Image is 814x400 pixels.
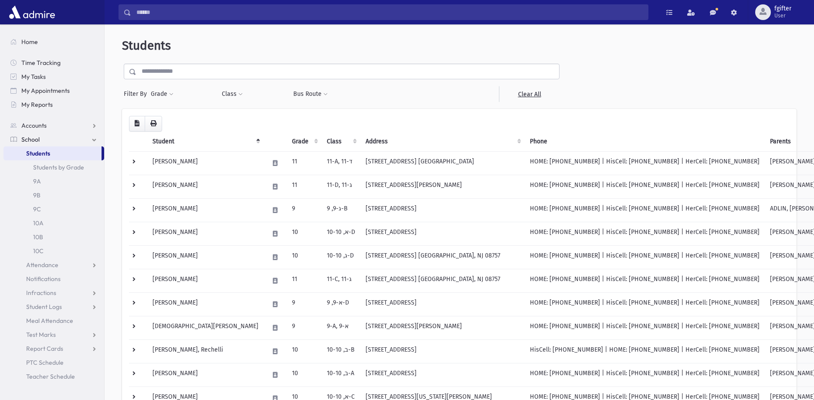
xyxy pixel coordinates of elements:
span: Accounts [21,122,47,129]
td: HOME: [PHONE_NUMBER] | HisCell: [PHONE_NUMBER] | HerCell: [PHONE_NUMBER] [525,316,765,339]
span: Home [21,38,38,46]
td: HisCell: [PHONE_NUMBER] | HOME: [PHONE_NUMBER] | HerCell: [PHONE_NUMBER] [525,339,765,363]
td: 10-ב, 10-B [322,339,360,363]
a: My Reports [3,98,104,112]
td: 9-A, א-9 [322,316,360,339]
td: 11 [287,269,322,292]
th: Student: activate to sort column descending [147,132,264,152]
td: 11 [287,151,322,175]
a: Students [3,146,102,160]
td: [DEMOGRAPHIC_DATA][PERSON_NAME] [147,316,264,339]
span: Report Cards [26,345,63,353]
a: School [3,132,104,146]
a: 9A [3,174,104,188]
a: Notifications [3,272,104,286]
span: Student Logs [26,303,62,311]
span: My Appointments [21,87,70,95]
td: [PERSON_NAME] [147,222,264,245]
a: Accounts [3,119,104,132]
td: 11-A, 11-ד [322,151,360,175]
td: 10 [287,363,322,386]
button: Print [145,116,162,132]
a: My Appointments [3,84,104,98]
input: Search [131,4,648,20]
td: 9 [287,198,322,222]
a: Infractions [3,286,104,300]
span: Time Tracking [21,59,61,67]
td: [PERSON_NAME] [147,198,264,222]
td: [STREET_ADDRESS] [360,363,525,386]
a: 10A [3,216,104,230]
td: HOME: [PHONE_NUMBER] | HisCell: [PHONE_NUMBER] | HerCell: [PHONE_NUMBER] [525,175,765,198]
td: HOME: [PHONE_NUMBER] | HisCell: [PHONE_NUMBER] | HerCell: [PHONE_NUMBER] [525,292,765,316]
span: My Tasks [21,73,46,81]
a: 9B [3,188,104,202]
td: [STREET_ADDRESS] [360,292,525,316]
td: [STREET_ADDRESS] [GEOGRAPHIC_DATA], NJ 08757 [360,269,525,292]
td: 10 [287,245,322,269]
span: My Reports [21,101,53,108]
a: PTC Schedule [3,356,104,369]
td: [PERSON_NAME] [147,245,264,269]
a: 10B [3,230,104,244]
td: 11-D, 11-ג [322,175,360,198]
a: Student Logs [3,300,104,314]
td: HOME: [PHONE_NUMBER] | HisCell: [PHONE_NUMBER] | HerCell: [PHONE_NUMBER] [525,151,765,175]
a: Time Tracking [3,56,104,70]
span: Notifications [26,275,61,283]
td: HOME: [PHONE_NUMBER] | HisCell: [PHONE_NUMBER] | HerCell: [PHONE_NUMBER] [525,363,765,386]
td: 10 [287,222,322,245]
span: fgifter [774,5,791,12]
td: [STREET_ADDRESS] [360,222,525,245]
span: PTC Schedule [26,359,64,366]
a: Clear All [499,86,560,102]
td: [STREET_ADDRESS] [360,198,525,222]
td: [PERSON_NAME] [147,151,264,175]
th: Phone [525,132,765,152]
a: Home [3,35,104,49]
td: [STREET_ADDRESS] [360,339,525,363]
a: 9C [3,202,104,216]
span: Students [122,38,171,53]
td: 11-C, 11-ג [322,269,360,292]
td: 10 [287,339,322,363]
a: Attendance [3,258,104,272]
td: [PERSON_NAME] [147,269,264,292]
td: HOME: [PHONE_NUMBER] | HisCell: [PHONE_NUMBER] | HerCell: [PHONE_NUMBER] [525,198,765,222]
span: Students [26,149,50,157]
td: [PERSON_NAME] [147,292,264,316]
span: User [774,12,791,19]
a: Meal Attendance [3,314,104,328]
span: Test Marks [26,331,56,339]
td: [STREET_ADDRESS][PERSON_NAME] [360,316,525,339]
a: Report Cards [3,342,104,356]
td: HOME: [PHONE_NUMBER] | HisCell: [PHONE_NUMBER] | HerCell: [PHONE_NUMBER] [525,222,765,245]
span: Meal Attendance [26,317,73,325]
span: Teacher Schedule [26,373,75,380]
img: AdmirePro [7,3,57,21]
a: Test Marks [3,328,104,342]
span: Infractions [26,289,56,297]
button: Class [221,86,243,102]
button: CSV [129,116,145,132]
button: Bus Route [293,86,328,102]
td: 10-א, 10-D [322,222,360,245]
td: 9 [287,316,322,339]
td: 11 [287,175,322,198]
td: 9 [287,292,322,316]
td: [PERSON_NAME], Rechelli [147,339,264,363]
td: [PERSON_NAME] [147,363,264,386]
th: Class: activate to sort column ascending [322,132,360,152]
button: Grade [150,86,174,102]
th: Grade: activate to sort column ascending [287,132,322,152]
td: [STREET_ADDRESS][PERSON_NAME] [360,175,525,198]
th: Address: activate to sort column ascending [360,132,525,152]
td: ג-9, 9-B [322,198,360,222]
td: HOME: [PHONE_NUMBER] | HisCell: [PHONE_NUMBER] | HerCell: [PHONE_NUMBER] [525,245,765,269]
td: 10-ב, 10-A [322,363,360,386]
span: School [21,136,40,143]
td: [STREET_ADDRESS] [GEOGRAPHIC_DATA], NJ 08757 [360,245,525,269]
a: 10C [3,244,104,258]
td: HOME: [PHONE_NUMBER] | HisCell: [PHONE_NUMBER] | HerCell: [PHONE_NUMBER] [525,269,765,292]
a: Students by Grade [3,160,104,174]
